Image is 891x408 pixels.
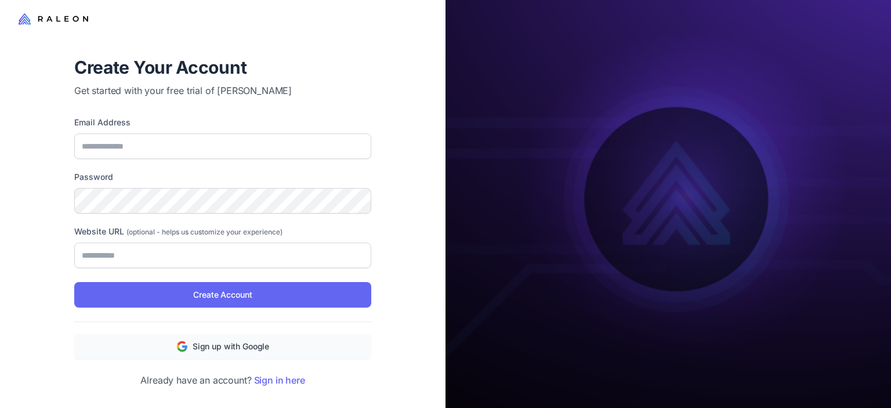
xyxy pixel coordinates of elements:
[74,116,371,129] label: Email Address
[193,288,252,301] span: Create Account
[74,334,371,359] button: Sign up with Google
[193,340,269,353] span: Sign up with Google
[74,84,371,98] p: Get started with your free trial of [PERSON_NAME]
[74,171,371,183] label: Password
[74,373,371,387] p: Already have an account?
[74,282,371,308] button: Create Account
[74,56,371,79] h1: Create Your Account
[254,374,305,386] a: Sign in here
[74,225,371,238] label: Website URL
[126,228,282,236] span: (optional - helps us customize your experience)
